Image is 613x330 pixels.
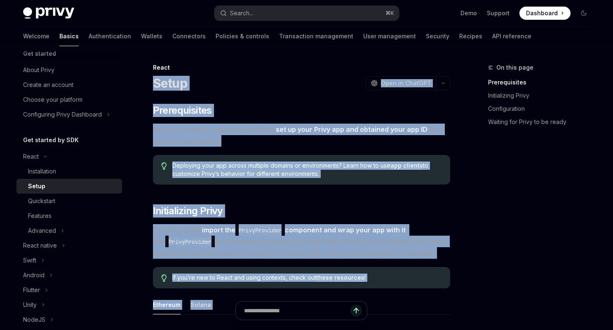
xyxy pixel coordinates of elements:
[153,124,450,147] span: Before you begin, make sure you have from the Privy Dashboard.
[16,283,122,297] button: Toggle Flutter section
[202,226,406,234] strong: import the component and wrap your app with it
[161,274,167,282] svg: Tip
[248,237,259,246] em: any
[216,26,269,46] a: Policies & controls
[23,152,39,161] div: React
[16,77,122,92] a: Create an account
[172,26,206,46] a: Connectors
[16,312,122,327] button: Toggle NodeJS section
[460,9,477,17] a: Demo
[214,6,399,21] button: Open search
[141,26,162,46] a: Wallets
[28,211,52,221] div: Features
[385,10,394,16] span: ⌘ K
[23,270,45,280] div: Android
[190,295,211,314] div: Solana
[16,63,122,77] a: About Privy
[153,63,450,72] div: React
[276,125,427,134] a: set up your Privy app and obtained your app ID
[23,241,57,250] div: React native
[230,8,253,18] div: Search...
[488,89,597,102] a: Initializing Privy
[16,253,122,268] button: Toggle Swift section
[16,208,122,223] a: Features
[235,226,285,235] code: PrivyProvider
[577,7,590,20] button: Toggle dark mode
[28,196,55,206] div: Quickstart
[28,166,56,176] div: Installation
[488,102,597,115] a: Configuration
[172,161,442,178] span: Deploying your app across multiple domains or environments? Learn how to use to customize Privy’s...
[23,80,73,90] div: Create an account
[153,76,187,91] h1: Setup
[23,315,45,325] div: NodeJS
[426,26,449,46] a: Security
[526,9,558,17] span: Dashboard
[16,297,122,312] button: Toggle Unity section
[16,92,122,107] a: Choose your platform
[153,104,212,117] span: Prerequisites
[153,204,223,218] span: Initializing Privy
[153,295,181,314] div: Ethereum
[496,63,533,73] span: On this page
[172,274,442,282] span: If you’re new to React and using contexts, check out !
[28,181,45,191] div: Setup
[23,7,74,19] img: dark logo
[161,162,167,170] svg: Tip
[519,7,571,20] a: Dashboard
[28,226,56,236] div: Advanced
[23,95,82,105] div: Choose your platform
[23,255,36,265] div: Swift
[16,179,122,194] a: Setup
[488,115,597,129] a: Waiting for Privy to be ready
[16,238,122,253] button: Toggle React native section
[459,26,482,46] a: Recipes
[334,274,364,281] a: resources
[16,164,122,179] a: Installation
[89,26,131,46] a: Authentication
[23,26,49,46] a: Welcome
[244,302,350,320] input: Ask a question...
[390,162,423,169] a: app clients
[488,76,597,89] a: Prerequisites
[23,65,54,75] div: About Privy
[23,285,40,295] div: Flutter
[487,9,510,17] a: Support
[381,79,431,87] span: Open in ChatGPT
[279,26,353,46] a: Transaction management
[366,76,436,90] button: Open in ChatGPT
[23,135,79,145] h5: Get started by SDK
[16,149,122,164] button: Toggle React section
[16,107,122,122] button: Toggle Configuring Privy Dashboard section
[153,224,450,259] span: In your project, . The must wrap component or page that will use the Privy React SDK, and it is g...
[23,300,37,310] div: Unity
[165,237,215,246] code: PrivyProvider
[16,268,122,283] button: Toggle Android section
[492,26,531,46] a: API reference
[59,26,79,46] a: Basics
[16,223,122,238] button: Toggle Advanced section
[350,305,362,316] button: Send message
[23,110,102,119] div: Configuring Privy Dashboard
[316,274,333,281] a: these
[363,26,416,46] a: User management
[16,194,122,208] a: Quickstart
